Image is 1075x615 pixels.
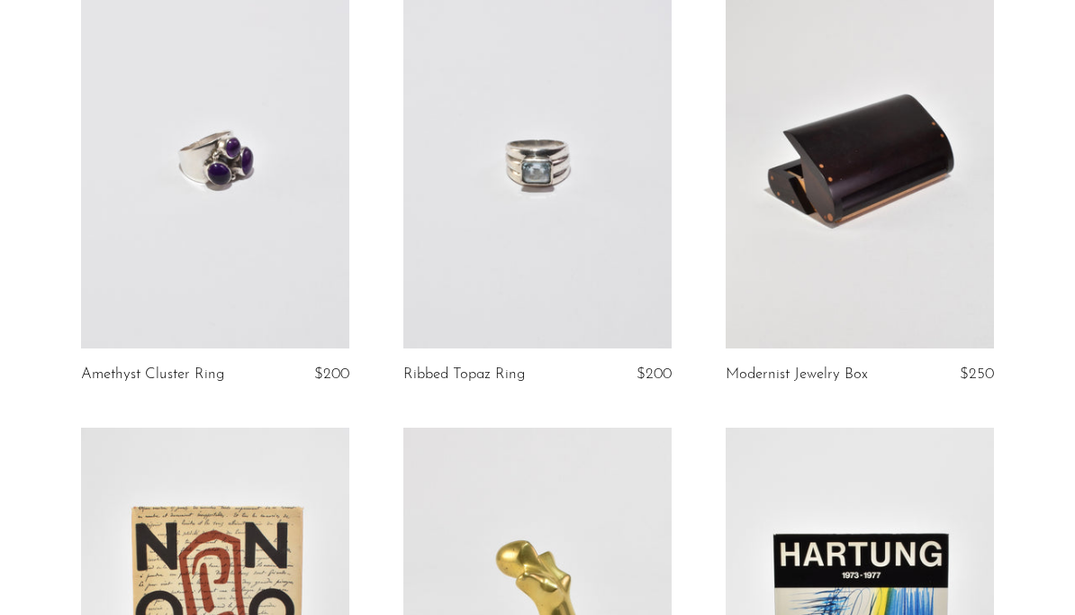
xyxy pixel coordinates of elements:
[403,366,525,383] a: Ribbed Topaz Ring
[314,366,349,382] span: $200
[726,366,868,383] a: Modernist Jewelry Box
[960,366,994,382] span: $250
[637,366,672,382] span: $200
[81,366,224,383] a: Amethyst Cluster Ring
